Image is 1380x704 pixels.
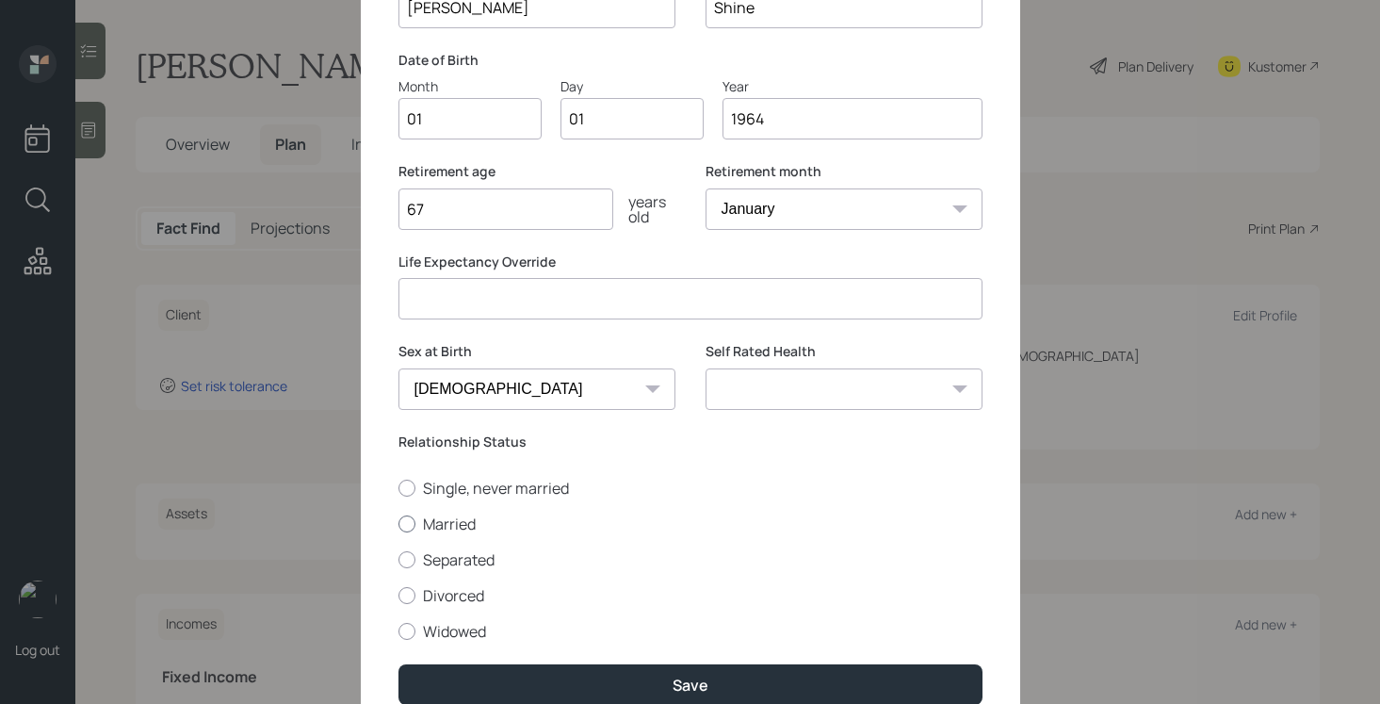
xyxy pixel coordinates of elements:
[560,76,704,96] div: Day
[398,342,675,361] label: Sex at Birth
[613,194,675,224] div: years old
[398,549,982,570] label: Separated
[398,433,982,451] label: Relationship Status
[722,76,982,96] div: Year
[398,253,982,271] label: Life Expectancy Override
[398,478,982,499] label: Single, never married
[722,98,982,139] input: Year
[398,162,675,181] label: Retirement age
[706,342,982,361] label: Self Rated Health
[398,585,982,606] label: Divorced
[398,98,542,139] input: Month
[706,162,982,181] label: Retirement month
[398,76,542,96] div: Month
[560,98,704,139] input: Day
[398,514,982,534] label: Married
[398,51,982,70] label: Date of Birth
[673,675,708,696] div: Save
[398,621,982,642] label: Widowed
